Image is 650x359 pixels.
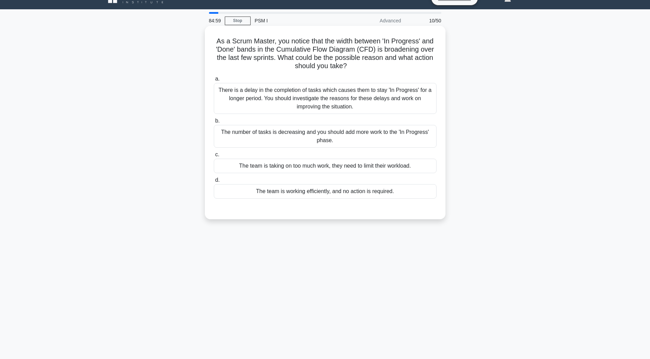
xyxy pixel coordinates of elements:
a: Stop [225,17,251,25]
span: a. [215,76,220,82]
span: c. [215,151,219,157]
div: The team is taking on too much work, they need to limit their workload. [214,159,437,173]
div: There is a delay in the completion of tasks which causes them to stay 'In Progress' for a longer ... [214,83,437,114]
div: The team is working efficiently, and no action is required. [214,184,437,199]
div: 84:59 [205,14,225,28]
span: b. [215,118,220,124]
span: d. [215,177,220,183]
div: PSM I [251,14,345,28]
h5: As a Scrum Master, you notice that the width between 'In Progress' and 'Done' bands in the Cumula... [213,37,437,71]
div: 10/50 [405,14,445,28]
div: The number of tasks is decreasing and you should add more work to the 'In Progress' phase. [214,125,437,148]
div: Advanced [345,14,405,28]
